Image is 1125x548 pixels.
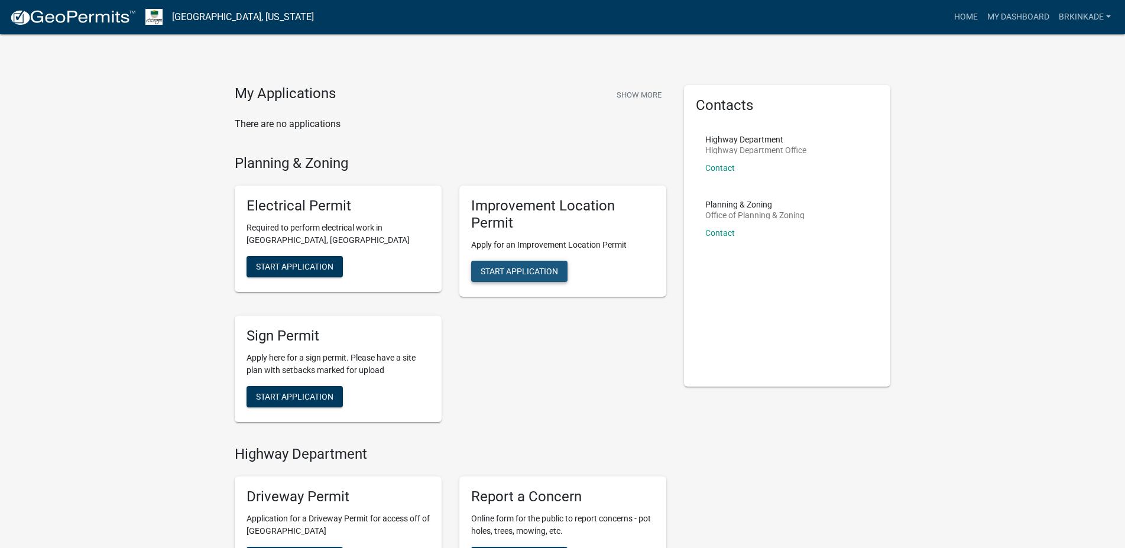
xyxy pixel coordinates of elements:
p: Office of Planning & Zoning [705,211,805,219]
p: Highway Department [705,135,806,144]
h5: Report a Concern [471,488,654,505]
a: Contact [705,163,735,173]
h4: My Applications [235,85,336,103]
button: Start Application [247,256,343,277]
h4: Highway Department [235,446,666,463]
button: Start Application [247,386,343,407]
a: [GEOGRAPHIC_DATA], [US_STATE] [172,7,314,27]
h5: Contacts [696,97,879,114]
h5: Driveway Permit [247,488,430,505]
a: My Dashboard [983,6,1054,28]
button: Show More [612,85,666,105]
span: Start Application [256,262,333,271]
p: Highway Department Office [705,146,806,154]
p: There are no applications [235,117,666,131]
p: Online form for the public to report concerns - pot holes, trees, mowing, etc. [471,513,654,537]
a: brkinkade [1054,6,1116,28]
p: Apply here for a sign permit. Please have a site plan with setbacks marked for upload [247,352,430,377]
p: Planning & Zoning [705,200,805,209]
a: Contact [705,228,735,238]
h5: Sign Permit [247,327,430,345]
img: Morgan County, Indiana [145,9,163,25]
a: Home [949,6,983,28]
h5: Electrical Permit [247,197,430,215]
h5: Improvement Location Permit [471,197,654,232]
p: Apply for an Improvement Location Permit [471,239,654,251]
span: Start Application [256,391,333,401]
p: Application for a Driveway Permit for access off of [GEOGRAPHIC_DATA] [247,513,430,537]
span: Start Application [481,266,558,275]
button: Start Application [471,261,568,282]
h4: Planning & Zoning [235,155,666,172]
p: Required to perform electrical work in [GEOGRAPHIC_DATA], [GEOGRAPHIC_DATA] [247,222,430,247]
